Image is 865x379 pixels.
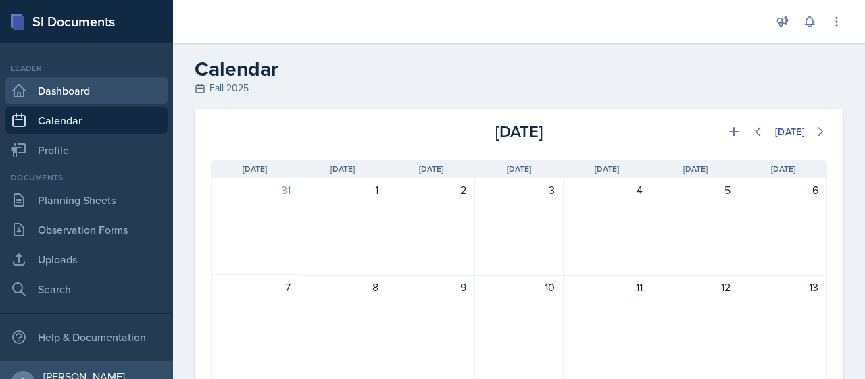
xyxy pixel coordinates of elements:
div: 31 [220,182,291,198]
div: Fall 2025 [195,81,843,95]
div: 2 [395,182,466,198]
a: Planning Sheets [5,186,168,213]
div: 6 [747,182,818,198]
span: [DATE] [771,163,795,175]
div: 1 [307,182,378,198]
button: [DATE] [766,120,814,143]
a: Search [5,276,168,303]
span: [DATE] [507,163,531,175]
a: Uploads [5,246,168,273]
span: [DATE] [595,163,619,175]
div: 9 [395,279,466,295]
h2: Calendar [195,57,843,81]
div: 3 [483,182,554,198]
div: 10 [483,279,554,295]
a: Calendar [5,107,168,134]
div: 11 [572,279,643,295]
a: Dashboard [5,77,168,104]
div: Leader [5,62,168,74]
div: 13 [747,279,818,295]
a: Profile [5,136,168,163]
div: 7 [220,279,291,295]
div: Help & Documentation [5,324,168,351]
a: Observation Forms [5,216,168,243]
div: 8 [307,279,378,295]
div: [DATE] [775,126,805,137]
div: 12 [660,279,731,295]
div: 4 [572,182,643,198]
div: Documents [5,172,168,184]
div: [DATE] [416,120,622,144]
span: [DATE] [683,163,708,175]
div: 5 [660,182,731,198]
span: [DATE] [419,163,443,175]
span: [DATE] [243,163,267,175]
span: [DATE] [330,163,355,175]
